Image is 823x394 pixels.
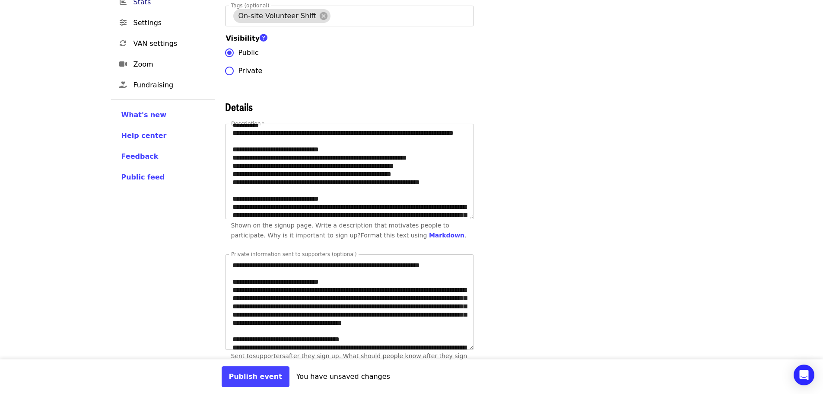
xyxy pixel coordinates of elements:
[226,255,473,349] textarea: Private information sent to supporters (optional)
[231,121,264,126] label: Description
[121,172,204,183] a: Public feed
[361,232,467,239] div: Format this text using .
[231,252,357,257] label: Private information sent to supporters (optional)
[238,66,263,76] span: Private
[226,124,473,219] textarea: Description
[222,366,289,387] button: Publish event
[119,60,127,68] i: video icon
[226,34,273,42] span: Visibility
[231,3,269,8] label: Tags (optional)
[121,131,204,141] a: Help center
[225,99,253,114] span: Details
[133,18,208,28] span: Settings
[429,232,464,239] a: Markdown
[120,19,127,27] i: sliders-h icon
[121,151,159,162] button: Feedback
[111,75,215,96] a: Fundraising
[233,12,322,20] span: On-site Volunteer Shift
[260,33,267,43] i: question-circle icon
[233,9,331,23] div: On-site Volunteer Shift
[121,173,165,181] span: Public feed
[121,111,167,119] span: What's new
[111,13,215,33] a: Settings
[133,38,208,49] span: VAN settings
[111,54,215,75] a: Zoom
[121,110,204,120] a: What's new
[121,131,167,140] span: Help center
[133,80,208,90] span: Fundraising
[231,221,468,240] div: Shown on the signup page. Write a description that motivates people to participate. Why is it imp...
[231,351,468,371] div: Sent to supporters after they sign up. What should people know after they sign up?
[133,59,208,70] span: Zoom
[296,372,390,381] span: You have unsaved changes
[111,33,215,54] a: VAN settings
[794,365,814,385] div: Open Intercom Messenger
[238,48,259,58] span: Public
[119,81,127,89] i: hand-holding-heart icon
[120,39,127,48] i: sync icon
